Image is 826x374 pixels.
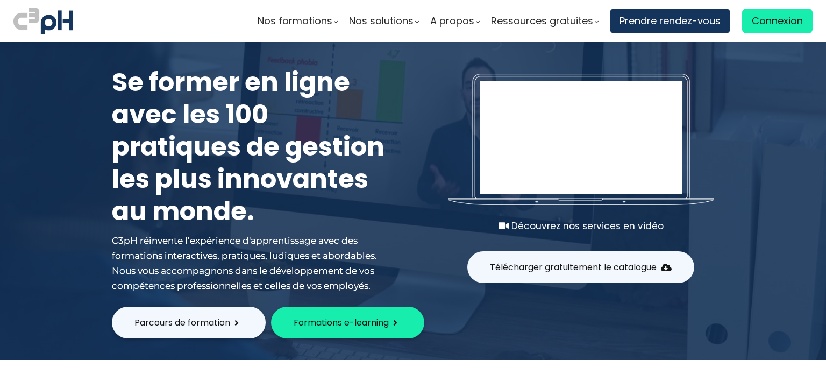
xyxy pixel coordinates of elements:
[619,13,721,29] span: Prendre rendez-vous
[467,251,694,283] button: Télécharger gratuitement le catalogue
[112,233,391,293] div: C3pH réinvente l’expérience d'apprentissage avec des formations interactives, pratiques, ludiques...
[294,316,389,329] span: Formations e-learning
[490,260,657,274] span: Télécharger gratuitement le catalogue
[448,218,714,234] div: Découvrez nos services en vidéo
[112,66,391,228] h1: Se former en ligne avec les 100 pratiques de gestion les plus innovantes au monde.
[349,13,414,29] span: Nos solutions
[742,9,813,33] a: Connexion
[134,316,230,329] span: Parcours de formation
[491,13,593,29] span: Ressources gratuites
[430,13,474,29] span: A propos
[112,307,266,338] button: Parcours de formation
[752,13,803,29] span: Connexion
[610,9,730,33] a: Prendre rendez-vous
[13,5,73,37] img: logo C3PH
[271,307,424,338] button: Formations e-learning
[258,13,332,29] span: Nos formations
